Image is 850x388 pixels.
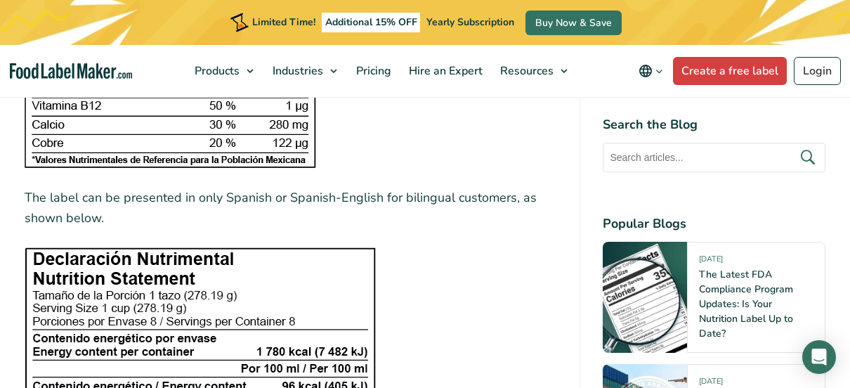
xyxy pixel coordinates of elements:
span: Limited Time! [252,15,315,29]
span: [DATE] [699,254,723,270]
a: Buy Now & Save [525,11,622,35]
span: Resources [496,63,555,79]
a: Login [794,57,841,85]
div: Open Intercom Messenger [802,340,836,374]
h4: Search the Blog [603,115,825,134]
span: Industries [268,63,325,79]
a: Industries [264,45,344,97]
span: Hire an Expert [405,63,484,79]
input: Search articles... [603,143,825,172]
span: Yearly Subscription [426,15,514,29]
span: Pricing [352,63,393,79]
a: Resources [492,45,575,97]
a: Create a free label [673,57,787,85]
a: Products [186,45,261,97]
a: Hire an Expert [400,45,488,97]
a: Pricing [348,45,397,97]
span: Additional 15% OFF [322,13,421,32]
h4: Popular Blogs [603,214,825,233]
p: The label can be presented in only Spanish or Spanish-English for bilingual customers, as shown b... [25,188,557,228]
button: Change language [629,57,673,85]
a: The Latest FDA Compliance Program Updates: Is Your Nutrition Label Up to Date? [699,268,793,340]
a: Food Label Maker homepage [10,63,132,79]
span: Products [190,63,241,79]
